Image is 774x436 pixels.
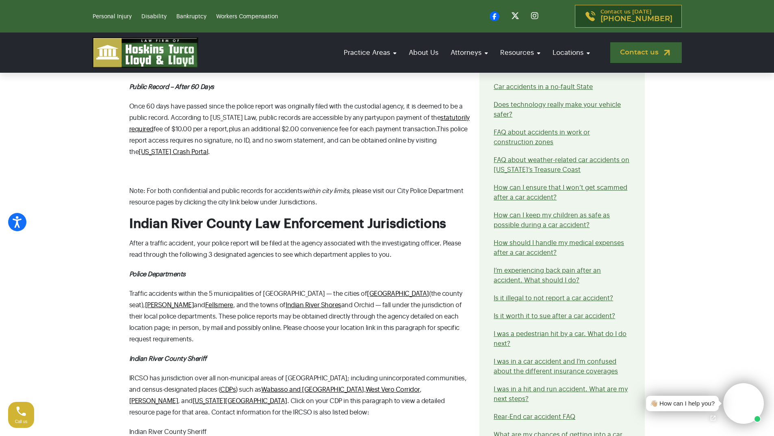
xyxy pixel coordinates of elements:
a: Open chat [705,410,722,427]
strong: Indian River County Sheriff [129,356,207,362]
a: About Us [405,41,442,64]
span: , , and . Click on your CDP in this paragraph to view a detailed resource page for that area. Con... [129,386,445,416]
a: [US_STATE][GEOGRAPHIC_DATA] [193,398,287,404]
a: How can I keep my children as safe as possible during a car accident? [494,212,610,228]
a: I was in a car accident and I’m confused about the different insurance coverages [494,358,618,375]
a: CDPs [220,386,236,393]
a: Locations [549,41,594,64]
span: ) such as [236,386,261,393]
a: [GEOGRAPHIC_DATA] [367,291,429,297]
a: Indian River Shores [286,302,341,308]
a: I’m experiencing back pain after an accident. What should I do? [494,267,601,284]
a: [US_STATE] Crash Portal [139,149,208,155]
a: Wabasso and [GEOGRAPHIC_DATA] [261,386,364,393]
span: After a traffic accident, your police report will be filed at the agency associated with the inve... [129,240,461,258]
a: Attorneys [447,41,492,64]
a: Fellsmere [205,302,233,308]
a: Practice Areas [340,41,401,64]
a: Is it illegal to not report a car accident? [494,295,613,302]
a: Does technology really make your vehicle safer? [494,102,621,118]
a: [PERSON_NAME] [129,398,178,404]
a: I was a pedestrian hit by a car. What do I do next? [494,331,627,347]
span: and Orchid — fall under the jurisdiction of their local police departments. These police reports ... [129,302,462,343]
span: plus an additional $2.00 convenience fee for each payment transaction. [229,126,437,132]
span: Traffic accidents within the 5 municipalities of [GEOGRAPHIC_DATA] — the cities of [129,291,367,297]
a: Car accidents in a no-fault State [494,84,593,90]
a: FAQ about weather-related car accidents on [US_STATE]’s Treasure Coast [494,157,629,173]
a: Resources [496,41,544,64]
a: Bankruptcy [176,14,206,20]
span: , [364,386,366,393]
p: Contact us [DATE] [601,9,672,23]
img: logo [93,37,198,68]
a: Is it worth it to sue after a car accident? [494,313,615,319]
span: IRCSO has jurisdiction over all non-municipal areas of [GEOGRAPHIC_DATA]; including unincorporate... [129,375,467,393]
a: Disability [141,14,167,20]
p: Once 60 days have passed since the police report was originally filed with the custodial agency, ... [129,101,470,158]
span: Indian River County Sheriff [129,429,207,435]
span: and [194,302,205,308]
a: I was in a hit and run accident. What are my next steps? [494,386,628,402]
span: This police report access requires no signature, no ID, and no sworn statement, and can be obtain... [129,126,468,155]
span: , please visit our City Police Department resource pages by clicking the city link below under Ju... [129,188,464,206]
a: FAQ about accidents in work or construction zones [494,129,590,145]
a: statutorily required [129,115,470,132]
a: Rear-End car accident FAQ [494,414,575,420]
span: (the county seat), [129,291,462,308]
span: Call us [15,419,28,424]
span: . [208,149,210,155]
span: Note: For both confidential and public records for accidents [129,188,303,194]
span: within city limits [303,188,349,194]
strong: Police Departments [129,271,186,278]
a: How can I ensure that I won’t get scammed after a car accident? [494,184,627,201]
span: [PHONE_NUMBER] [601,15,672,23]
div: 👋🏼 How can I help you? [650,399,715,408]
span: fee of $10.00 per a rep [154,126,219,132]
b: Indian River County Law Enforcement Jurisdictions [129,217,446,230]
a: West Vero Corridor [366,386,420,393]
a: How should I handle my medical expenses after a car accident? [494,240,624,256]
span: , and the towns of [233,302,286,308]
em: Public Record – After 60 Days [129,84,214,90]
span: upon payment of the [379,115,440,121]
a: Personal Injury [93,14,132,20]
a: [PERSON_NAME] [145,302,194,308]
span: ort, [219,126,229,132]
a: Contact us [DATE][PHONE_NUMBER] [575,5,682,28]
a: Workers Compensation [216,14,278,20]
a: Contact us [610,42,682,63]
